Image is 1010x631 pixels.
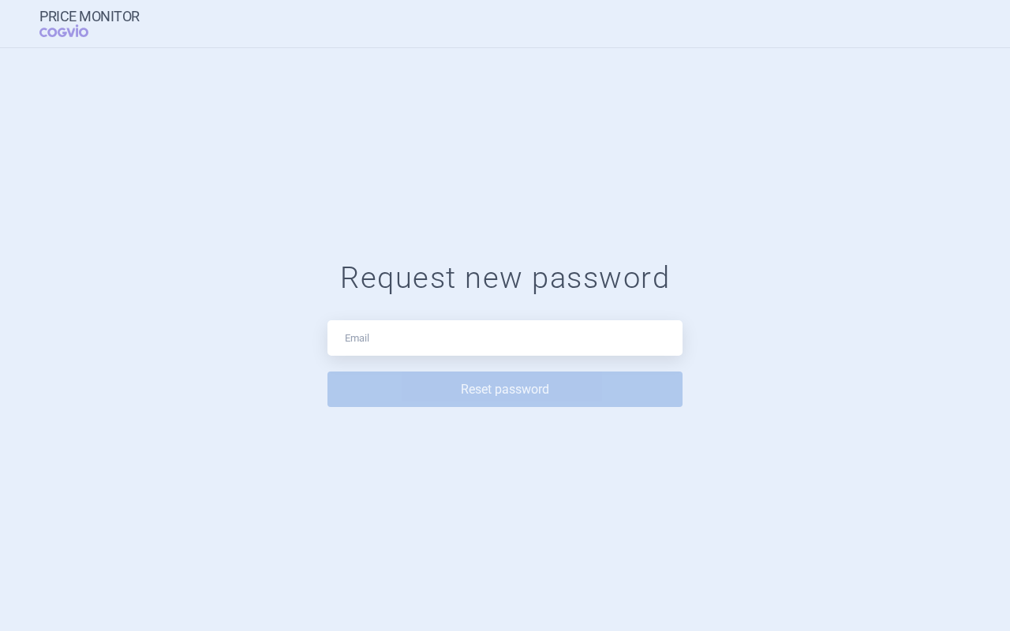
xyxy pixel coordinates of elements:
h1: Request new password [32,260,978,297]
a: Price MonitorCOGVIO [39,9,140,39]
strong: Price Monitor [39,9,140,24]
input: Email [327,320,683,356]
button: Reset password [327,372,683,407]
span: COGVIO [39,24,110,37]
